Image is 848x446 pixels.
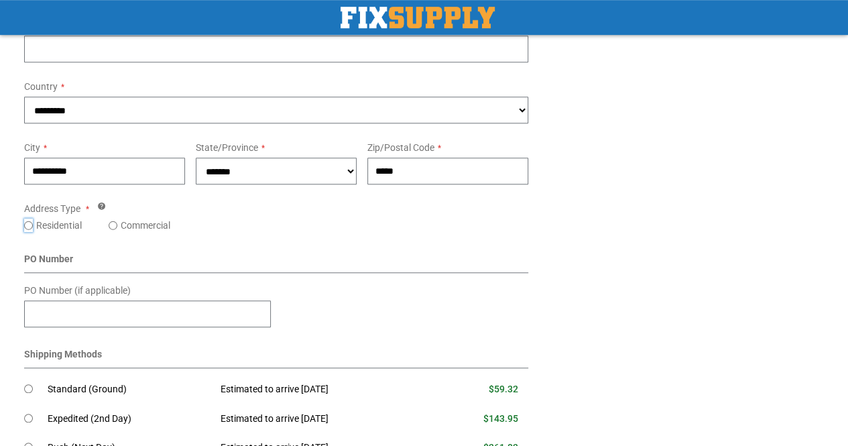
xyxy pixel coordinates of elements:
[341,7,495,28] a: store logo
[341,7,495,28] img: Fix Industrial Supply
[483,413,518,424] span: $143.95
[24,252,528,273] div: PO Number
[489,384,518,394] span: $59.32
[48,404,210,434] td: Expedited (2nd Day)
[24,285,131,296] span: PO Number (if applicable)
[367,142,434,153] span: Zip/Postal Code
[210,375,433,404] td: Estimated to arrive [DATE]
[121,219,170,232] label: Commercial
[24,81,58,92] span: Country
[48,375,210,404] td: Standard (Ground)
[36,219,82,232] label: Residential
[24,142,40,153] span: City
[196,142,258,153] span: State/Province
[210,404,433,434] td: Estimated to arrive [DATE]
[24,347,528,368] div: Shipping Methods
[24,203,80,214] span: Address Type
